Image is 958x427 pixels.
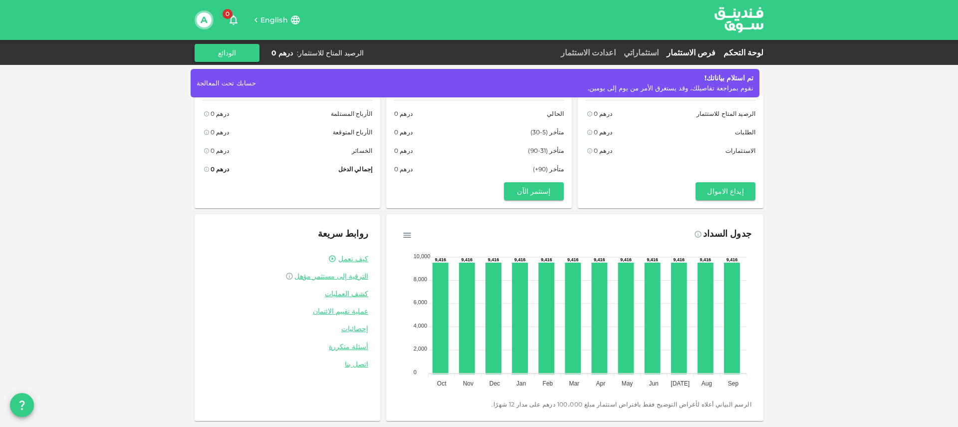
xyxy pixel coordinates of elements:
span: الرسم البياني أعلاه لأغراض التوضيح فقط بافتراض استثمار مبلغ 100،000 درهم على مدار 12 شهرًا. [398,400,751,410]
a: اعدادت الاستثمار [557,48,620,57]
div: درهم 0 [594,108,612,119]
tspan: 4,000 [414,322,428,328]
tspan: Jun [649,380,658,387]
div: درهم 0 [211,127,229,137]
span: الأرباح المستلمة [331,108,372,119]
span: متأخر (90+) [533,164,564,174]
tspan: Apr [596,380,606,387]
a: كيف تعمل [338,254,368,264]
span: الترقية إلى مستثمر مؤهل [294,272,368,281]
a: كشف العمليات [207,289,368,299]
tspan: Jan [516,380,526,387]
div: درهم 0 [211,164,229,174]
span: الخسائر [352,145,372,156]
a: عملية تقييم الائتمان [207,307,368,316]
div: درهم 0 [394,108,413,119]
span: متأخر (5-30) [530,127,564,137]
tspan: [DATE] [671,380,690,387]
a: لوحة التحكم [719,48,763,57]
tspan: 10,000 [414,253,431,259]
a: فرص الاستثمار [663,48,719,57]
span: الأرباح المتوقعة [333,127,372,137]
span: إجمالي الدخل [338,164,372,174]
button: الودائع [195,44,259,62]
div: درهم 0 [394,127,413,137]
tspan: Sep [728,380,739,387]
tspan: Dec [489,380,500,387]
span: 0 [223,9,233,19]
tspan: Nov [463,380,474,387]
button: إيداع الاموال [696,182,755,200]
button: إستثمر الآن [504,182,564,200]
div: الرصيد المتاح للاستثمار : [297,48,364,58]
a: أسئلة متكررة [207,342,368,352]
span: English [260,15,288,24]
tspan: Feb [542,380,553,387]
tspan: 8,000 [414,276,428,282]
tspan: Mar [569,380,579,387]
a: logo [715,0,763,39]
a: استثماراتي [620,48,663,57]
tspan: 6,000 [414,299,428,305]
div: درهم 0 [211,108,229,119]
a: إحصائيات [207,324,368,334]
a: الترقية إلى مستثمر مؤهل [207,272,368,281]
button: 0 [224,10,243,30]
div: درهم 0 [594,127,612,137]
tspan: Oct [437,380,447,387]
div: نقوم بمراجعة تفاصيلك، وقد يستغرق الأمر من يوم إلى يومين. [588,83,753,93]
div: درهم 0 [271,48,293,58]
button: A [197,12,212,27]
tspan: 0 [414,369,417,375]
div: درهم 0 [211,145,229,156]
a: اتصل بنا [207,360,368,369]
span: تم استلام بياناتك! [705,73,753,82]
span: الاستثمارات [725,145,755,156]
span: الطلبات [735,127,755,137]
div: درهم 0 [394,164,413,174]
div: جدول السداد [703,226,751,242]
span: روابط سريعة [318,228,368,239]
span: الحالي [547,108,564,119]
span: متأخر (31-90) [528,145,564,156]
tspan: Aug [702,380,712,387]
span: الرصيد المتاح للاستثمار [697,108,755,119]
div: درهم 0 [394,145,413,156]
tspan: 2,000 [414,346,428,352]
img: logo [702,0,776,39]
tspan: May [622,380,633,387]
span: حسابك تحت المعالجة [197,79,256,87]
div: درهم 0 [594,145,612,156]
button: question [10,393,34,417]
